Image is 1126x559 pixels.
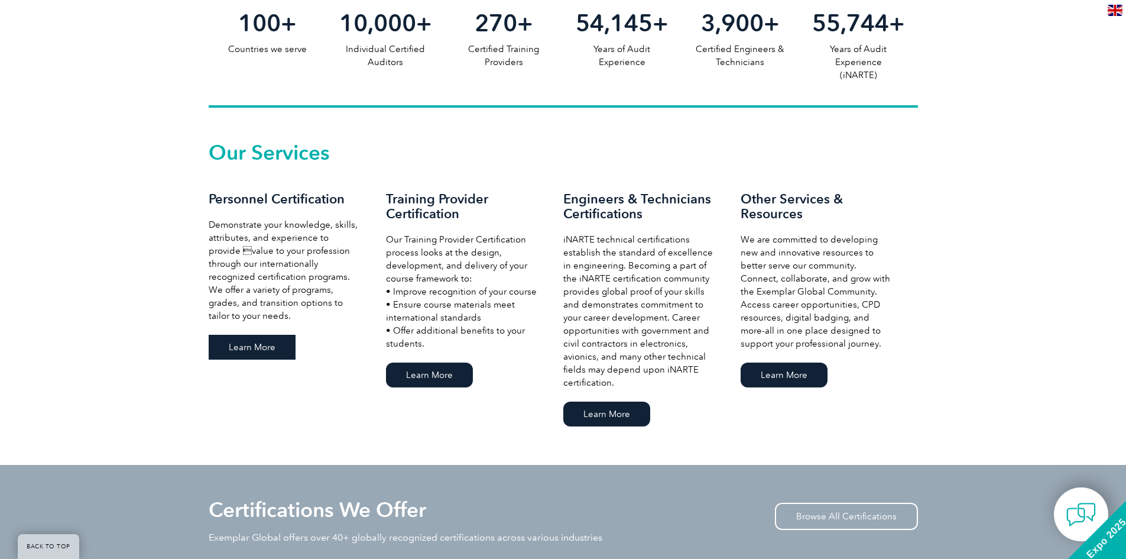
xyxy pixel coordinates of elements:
a: BACK TO TOP [18,534,79,559]
p: Demonstrate your knowledge, skills, attributes, and experience to provide value to your professi... [209,218,362,322]
img: contact-chat.png [1066,500,1096,529]
a: Learn More [209,335,296,360]
a: Browse All Certifications [775,503,918,530]
span: 3,900 [701,9,764,37]
h3: Training Provider Certification [386,192,540,221]
h2: + [799,14,917,33]
span: 270 [475,9,517,37]
p: Countries we serve [209,43,327,56]
h2: + [326,14,444,33]
p: Years of Audit Experience [563,43,681,69]
span: 10,000 [339,9,416,37]
span: 54,145 [576,9,653,37]
h2: + [681,14,799,33]
p: We are committed to developing new and innovative resources to better serve our community. Connec... [741,233,894,350]
p: Certified Training Providers [444,43,563,69]
p: Years of Audit Experience (iNARTE) [799,43,917,82]
h2: + [563,14,681,33]
h2: Our Services [209,143,918,162]
h3: Personnel Certification [209,192,362,206]
p: Certified Engineers & Technicians [681,43,799,69]
span: 55,744 [812,9,889,37]
span: 100 [238,9,281,37]
a: Learn More [563,402,650,426]
img: en [1108,5,1122,16]
h2: Certifications We Offer [209,500,426,519]
p: Individual Certified Auditors [326,43,444,69]
h3: Other Services & Resources [741,192,894,221]
p: iNARTE technical certifications establish the standard of excellence in engineering. Becoming a p... [563,233,717,389]
a: Learn More [386,363,473,387]
a: Learn More [741,363,828,387]
p: Our Training Provider Certification process looks at the design, development, and delivery of you... [386,233,540,350]
h2: + [209,14,327,33]
h2: + [444,14,563,33]
p: Exemplar Global offers over 40+ globally recognized certifications across various industries [209,531,602,544]
h3: Engineers & Technicians Certifications [563,192,717,221]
